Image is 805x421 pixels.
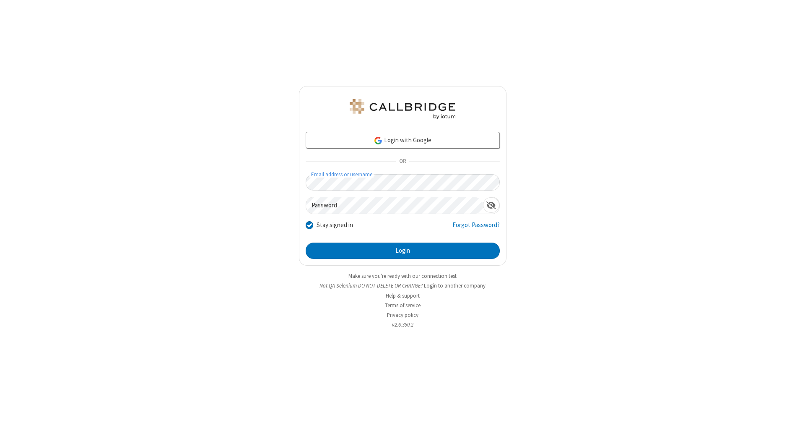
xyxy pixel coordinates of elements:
a: Forgot Password? [452,220,500,236]
div: Show password [483,197,499,213]
span: OR [396,156,409,167]
button: Login [306,243,500,259]
a: Privacy policy [387,311,418,319]
li: Not QA Selenium DO NOT DELETE OR CHANGE? [299,282,506,290]
input: Password [306,197,483,214]
input: Email address or username [306,174,500,191]
a: Help & support [386,292,420,299]
label: Stay signed in [317,220,353,230]
li: v2.6.350.2 [299,321,506,329]
img: google-icon.png [374,136,383,145]
img: QA Selenium DO NOT DELETE OR CHANGE [348,99,457,119]
a: Make sure you're ready with our connection test [348,272,457,280]
button: Login to another company [424,282,486,290]
a: Login with Google [306,132,500,149]
a: Terms of service [385,302,421,309]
